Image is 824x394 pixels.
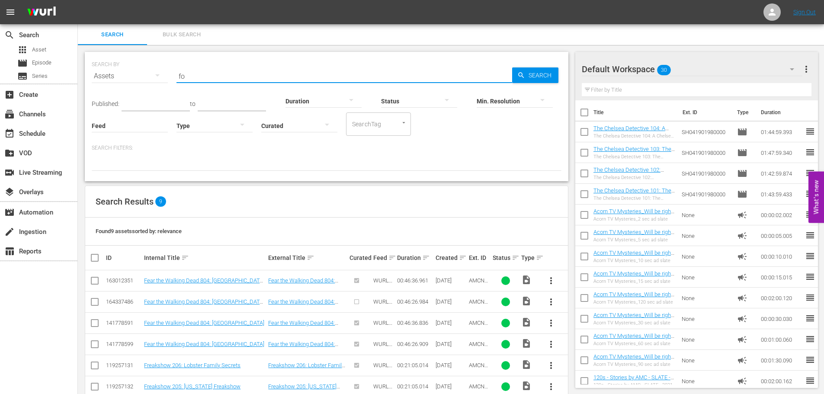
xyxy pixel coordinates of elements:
a: Fear the Walking Dead 804: [GEOGRAPHIC_DATA][PERSON_NAME] [144,277,264,290]
span: more_vert [546,381,556,392]
span: reorder [805,209,815,220]
td: SH041901980000 [678,122,734,142]
td: 00:00:30.030 [757,308,805,329]
span: Video [521,296,532,306]
span: sort [307,254,314,262]
div: Assets [92,64,168,88]
span: Video [521,338,532,349]
div: The Chelsea Detective 103: The Gentle Giant [593,154,675,160]
div: 120s - Stories by AMC - SLATE - 2021 [593,382,675,388]
span: menu [5,7,16,17]
span: reorder [805,334,815,344]
a: Acorn TV Mysteries_Will be right back 90 S01642209001 FINAL [593,353,674,366]
td: None [678,371,734,391]
a: Fear the Walking Dead 804: [GEOGRAPHIC_DATA] [144,320,264,326]
th: Title [593,100,677,125]
div: Acorn TV Mysteries_90 sec ad slate [593,362,675,367]
span: Search [4,30,15,40]
div: [DATE] [436,362,466,368]
span: Overlays [4,187,15,197]
div: [DATE] [436,298,466,305]
div: 163012351 [106,277,141,284]
span: AMCNVR0000060783 [469,341,488,360]
span: sort [459,254,467,262]
a: The Chelsea Detective 102: [PERSON_NAME] (The Chelsea Detective 102: [PERSON_NAME] (amc_networks_... [593,167,674,199]
a: Freakshow 205: [US_STATE] Freakshow [144,383,240,390]
span: Search [525,67,558,83]
span: Ad [737,314,747,324]
span: Video [521,381,532,391]
span: sort [388,254,396,262]
a: Fear the Walking Dead 804: [GEOGRAPHIC_DATA] [144,341,264,347]
span: Ad [737,231,747,241]
span: Ad [737,251,747,262]
div: Created [436,253,466,263]
span: Series [32,72,48,80]
button: Search [512,67,558,83]
a: Acorn TV Mysteries_Will be right back 10 S01642205001 FINAL [593,250,674,263]
span: Episode [737,189,747,199]
td: 00:02:00.162 [757,371,805,391]
p: Search Filters: [92,144,561,152]
div: Acorn TV Mysteries_5 sec ad slate [593,237,675,243]
a: Freakshow 206: Lobster Family Secrets [268,362,345,375]
div: Duration [397,253,433,263]
td: 00:00:15.015 [757,267,805,288]
span: AMCNVR0000007397 [469,362,488,381]
img: ans4CAIJ8jUAAAAAAAAAAAAAAAAAAAAAAAAgQb4GAAAAAAAAAAAAAAAAAAAAAAAAJMjXAAAAAAAAAAAAAAAAAAAAAAAAgAT5G... [21,2,62,22]
span: Ad [737,210,747,220]
span: Search Results [96,196,154,207]
button: more_vert [541,313,561,333]
span: sort [181,254,189,262]
th: Type [732,100,756,125]
span: WURL Feed [373,277,392,290]
a: Acorn TV Mysteries_Will be right back 30 S01642207001 FINA [593,312,674,325]
span: sort [536,254,544,262]
div: [DATE] [436,341,466,347]
span: Ad [737,272,747,282]
button: more_vert [541,270,561,291]
div: Acorn TV Mysteries_15 sec ad slate [593,279,675,284]
span: Channels [4,109,15,119]
td: SH041901980000 [678,184,734,205]
td: 01:42:59.874 [757,163,805,184]
a: Acorn TV Mysteries_Will be right back 02 S01642203001 FINAL [593,208,674,221]
td: None [678,225,734,246]
div: Acorn TV Mysteries_60 sec ad slate [593,341,675,346]
div: [DATE] [436,277,466,284]
td: None [678,329,734,350]
div: Acorn TV Mysteries_120 sec ad slate [593,299,675,305]
span: AMCNVR0000057304 [469,298,488,318]
a: The Chelsea Detective 103: The Gentle Giant (The Chelsea Detective 103: The Gentle Giant (amc_net... [593,146,675,178]
a: The Chelsea Detective 104: A Chelsea Education (The Chelsea Detective 104: A Chelsea Education (a... [593,125,674,164]
div: 141778591 [106,320,141,326]
div: 00:46:36.836 [397,320,433,326]
a: Fear the Walking Dead 804: [GEOGRAPHIC_DATA][PERSON_NAME] [268,277,338,297]
span: Published: [92,100,119,107]
span: Ad [737,376,747,386]
a: Freakshow 206: Lobster Family Secrets [144,362,240,368]
a: Fear the Walking Dead 804: [GEOGRAPHIC_DATA] [268,341,338,354]
div: ID [106,254,141,261]
span: reorder [805,251,815,261]
span: Video [521,359,532,370]
div: 141778599 [106,341,141,347]
span: more_vert [546,275,556,286]
span: Reports [4,246,15,256]
td: None [678,350,734,371]
a: Sign Out [793,9,816,16]
span: more_vert [546,360,556,371]
span: 30 [657,61,671,79]
span: Episode [32,58,51,67]
td: 00:00:02.002 [757,205,805,225]
span: Ad [737,334,747,345]
div: External Title [268,253,347,263]
td: SH041901980000 [678,163,734,184]
span: reorder [805,292,815,303]
span: Create [4,90,15,100]
div: 00:46:36.961 [397,277,433,284]
span: Episode [737,127,747,137]
span: Ad [737,293,747,303]
a: Acorn TV Mysteries_Will be right back 05 S01642204001 FINAL [593,229,674,242]
span: Episode [737,147,747,158]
